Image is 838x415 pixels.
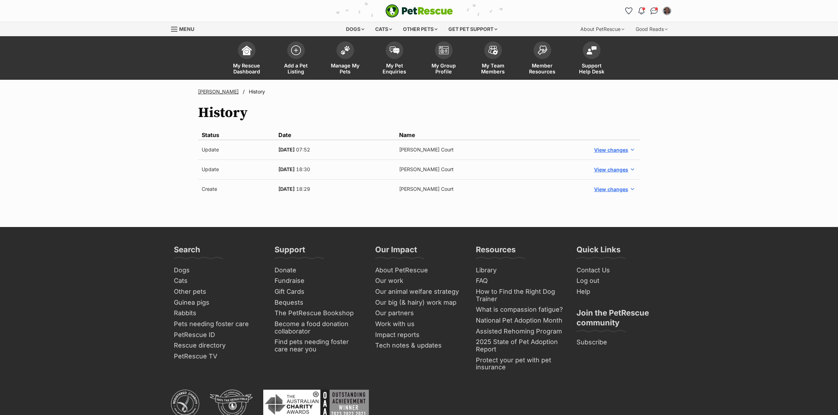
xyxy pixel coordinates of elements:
[537,45,547,55] img: member-resources-icon-8e73f808a243e03378d46382f2149f9095a855e16c252ad45f914b54edf8863c.svg
[272,319,365,337] a: Become a food donation collaborator
[174,245,200,259] h3: Search
[575,22,629,36] div: About PetRescue
[591,164,637,175] button: View changes
[473,265,567,276] a: Library
[372,319,466,330] a: Work with us
[372,275,466,286] a: Our work
[574,265,667,276] a: Contact Us
[372,308,466,319] a: Our partners
[296,166,310,172] span: 18:30
[370,22,397,36] div: Cats
[419,38,468,80] a: My Group Profile
[385,4,453,18] a: PetRescue
[198,105,640,121] h1: History
[488,46,498,55] img: team-members-icon-5396bd8760b3fe7c0b43da4ab00e1e3bb1a5d9ba89233759b79545d2d3fc5d0d.svg
[370,38,419,80] a: My Pet Enquiries
[527,63,558,74] span: Member Resources
[198,89,239,95] a: [PERSON_NAME]
[198,179,275,199] td: Create
[222,38,271,80] a: My Rescue Dashboard
[198,130,275,140] td: Status
[379,63,410,74] span: My Pet Enquiries
[574,337,667,348] a: Subscribe
[249,89,265,95] span: History
[340,46,350,55] img: manage-my-pets-icon-02211641906a0b7f246fdf0571729dbe1e7629f14944591b6c1af311fb30b64b.svg
[591,184,637,194] button: View changes
[594,166,628,173] span: View changes
[661,5,673,17] button: My account
[638,7,644,14] img: notifications-46538b983faf8c2785f20acdc204bb7945ddae34d4c08c2a6579f10ce5e182be.svg
[574,286,667,297] a: Help
[243,88,245,95] span: /
[375,245,417,259] h3: Our Impact
[329,63,361,74] span: Manage My Pets
[473,304,567,315] a: What is compassion fatigue?
[473,315,567,326] a: National Pet Adoption Month
[171,265,265,276] a: Dogs
[171,340,265,351] a: Rescue directory
[477,63,509,74] span: My Team Members
[296,186,310,192] span: 18:29
[171,351,265,362] a: PetRescue TV
[171,330,265,341] a: PetRescue ID
[341,22,369,36] div: Dogs
[396,130,588,140] td: Name
[372,286,466,297] a: Our animal welfare strategy
[576,63,607,74] span: Support Help Desk
[171,319,265,330] a: Pets needing foster care
[398,22,442,36] div: Other pets
[473,326,567,337] a: Assisted Rehoming Program
[476,245,516,259] h3: Resources
[198,88,640,95] nav: Breadcrumbs
[473,286,567,304] a: How to Find the Right Dog Trainer
[396,140,588,160] td: [PERSON_NAME] Court
[439,46,449,54] img: group-profile-icon-3fa3cf56718a62981997c0bc7e787c4b2cf8bcc04b72c1350f741eb67cf2f40e.svg
[278,147,295,153] span: [DATE]
[576,245,620,259] h3: Quick Links
[567,38,616,80] a: Support Help Desk
[321,38,370,80] a: Manage My Pets
[428,63,460,74] span: My Group Profile
[275,130,396,140] td: Date
[272,308,365,319] a: The PetRescue Bookshop
[280,63,312,74] span: Add a Pet Listing
[372,297,466,308] a: Our big (& hairy) work map
[272,265,365,276] a: Donate
[663,7,670,14] img: Ben Caple profile pic
[385,4,453,18] img: logo-e224e6f780fb5917bec1dbf3a21bbac754714ae5b6737aabdf751b685950b380.svg
[372,265,466,276] a: About PetRescue
[594,146,628,154] span: View changes
[574,275,667,286] a: Log out
[576,308,664,332] h3: Join the PetRescue community
[396,179,588,199] td: [PERSON_NAME] Court
[278,166,295,172] span: [DATE]
[272,297,365,308] a: Bequests
[198,140,275,160] td: Update
[275,245,305,259] h3: Support
[631,22,673,36] div: Good Reads
[623,5,635,17] a: Favourites
[372,340,466,351] a: Tech notes & updates
[636,5,647,17] button: Notifications
[473,275,567,286] a: FAQ
[272,337,365,355] a: Find pets needing foster care near you
[594,186,628,193] span: View changes
[649,5,660,17] a: Conversations
[278,186,295,192] span: [DATE]
[179,26,194,32] span: Menu
[390,46,399,54] img: pet-enquiries-icon-7e3ad2cf08bfb03b45e93fb7055b45f3efa6380592205ae92323e6603595dc1f.svg
[650,7,658,14] img: chat-41dd97257d64d25036548639549fe6c8038ab92f7586957e7f3b1b290dea8141.svg
[272,275,365,286] a: Fundraise
[396,160,588,179] td: [PERSON_NAME] Court
[468,38,518,80] a: My Team Members
[272,286,365,297] a: Gift Cards
[623,5,673,17] ul: Account quick links
[171,308,265,319] a: Rabbits
[443,22,502,36] div: Get pet support
[291,45,301,55] img: add-pet-listing-icon-0afa8454b4691262ce3f59096e99ab1cd57d4a30225e0717b998d2c9b9846f56.svg
[171,22,199,35] a: Menu
[473,355,567,373] a: Protect your pet with pet insurance
[171,297,265,308] a: Guinea pigs
[518,38,567,80] a: Member Resources
[231,63,263,74] span: My Rescue Dashboard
